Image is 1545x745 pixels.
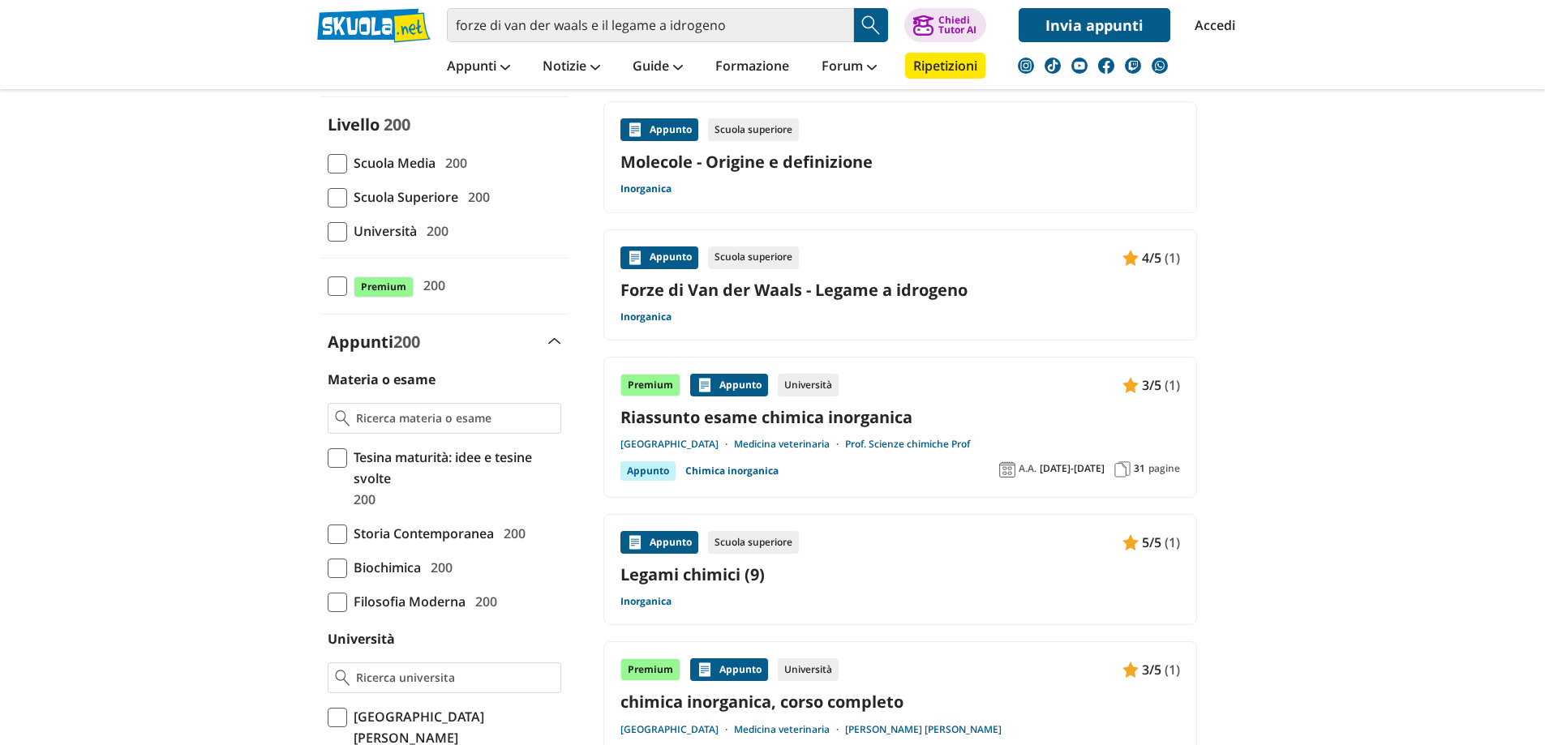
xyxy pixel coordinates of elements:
span: 200 [469,591,497,612]
span: Università [347,221,417,242]
a: Inorganica [620,182,672,195]
a: Inorganica [620,310,672,323]
div: Appunto [620,246,698,269]
img: Appunti contenuto [1122,377,1139,393]
button: Search Button [854,8,888,42]
div: Appunto [690,374,768,396]
img: Appunti contenuto [1122,662,1139,678]
img: Appunti contenuto [627,534,643,550]
input: Ricerca universita [356,670,553,686]
img: instagram [1018,58,1034,74]
span: 200 [497,523,526,544]
div: Scuola superiore [708,246,799,269]
img: Appunti contenuto [697,662,713,678]
span: 200 [347,489,376,510]
span: 3/5 [1142,659,1161,680]
img: tiktok [1045,58,1061,74]
span: 3/5 [1142,375,1161,396]
span: (1) [1165,375,1180,396]
div: Chiedi Tutor AI [938,15,976,35]
a: Riassunto esame chimica inorganica [620,406,1180,428]
img: youtube [1071,58,1088,74]
span: 200 [417,275,445,296]
a: Guide [629,53,687,82]
img: WhatsApp [1152,58,1168,74]
div: Appunto [620,531,698,554]
span: 5/5 [1142,532,1161,553]
a: Forum [818,53,881,82]
span: 31 [1134,462,1145,475]
img: Appunti contenuto [627,250,643,266]
a: Appunti [443,53,514,82]
a: Medicina veterinaria [734,723,845,736]
span: (1) [1165,532,1180,553]
span: (1) [1165,659,1180,680]
span: Filosofia Moderna [347,591,466,612]
input: Ricerca materia o esame [356,410,553,426]
span: 200 [420,221,448,242]
span: 200 [461,186,490,208]
div: Appunto [690,658,768,681]
button: ChiediTutor AI [904,8,986,42]
a: Chimica inorganica [685,461,779,481]
span: Premium [354,276,414,298]
img: Ricerca universita [335,670,350,686]
img: Appunti contenuto [627,122,643,138]
a: Medicina veterinaria [734,438,845,451]
div: Appunto [620,461,676,481]
img: Anno accademico [999,461,1015,477]
img: Pagine [1114,461,1131,477]
img: Ricerca materia o esame [335,410,350,426]
span: Scuola Media [347,152,436,173]
div: Università [778,374,839,396]
div: Scuola superiore [708,531,799,554]
span: Storia Contemporanea [347,523,494,544]
span: Scuola Superiore [347,186,458,208]
span: 4/5 [1142,247,1161,268]
div: Premium [620,374,680,396]
a: Ripetizioni [905,53,985,79]
a: Molecole - Origine e definizione [620,151,1180,173]
a: Notizie [539,53,604,82]
div: Premium [620,658,680,681]
a: Forze di Van der Waals - Legame a idrogeno [620,279,1180,301]
span: Tesina maturità: idee e tesine svolte [347,447,561,489]
label: Appunti [328,331,420,353]
input: Cerca appunti, riassunti o versioni [447,8,854,42]
span: 200 [439,152,467,173]
label: Università [328,630,395,648]
a: Inorganica [620,595,672,608]
img: facebook [1098,58,1114,74]
a: Prof. Scienze chimiche Prof [845,438,970,451]
span: 200 [384,113,410,135]
a: chimica inorganica, corso completo [620,691,1180,713]
span: Biochimica [347,557,421,578]
span: A.A. [1019,462,1036,475]
a: Accedi [1195,8,1229,42]
img: Cerca appunti, riassunti o versioni [859,13,883,37]
label: Materia o esame [328,370,436,388]
img: Appunti contenuto [697,377,713,393]
a: Formazione [711,53,793,82]
div: Università [778,658,839,681]
span: pagine [1148,462,1180,475]
a: [GEOGRAPHIC_DATA] [620,438,734,451]
span: (1) [1165,247,1180,268]
a: Legami chimici (9) [620,563,1180,585]
img: Apri e chiudi sezione [548,338,561,345]
a: [GEOGRAPHIC_DATA] [620,723,734,736]
span: 200 [424,557,453,578]
label: Livello [328,113,380,135]
span: [DATE]-[DATE] [1040,462,1105,475]
a: Invia appunti [1019,8,1170,42]
span: 200 [393,331,420,353]
a: [PERSON_NAME] [PERSON_NAME] [845,723,1002,736]
img: Appunti contenuto [1122,534,1139,550]
img: Appunti contenuto [1122,250,1139,266]
div: Appunto [620,118,698,141]
img: twitch [1125,58,1141,74]
div: Scuola superiore [708,118,799,141]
